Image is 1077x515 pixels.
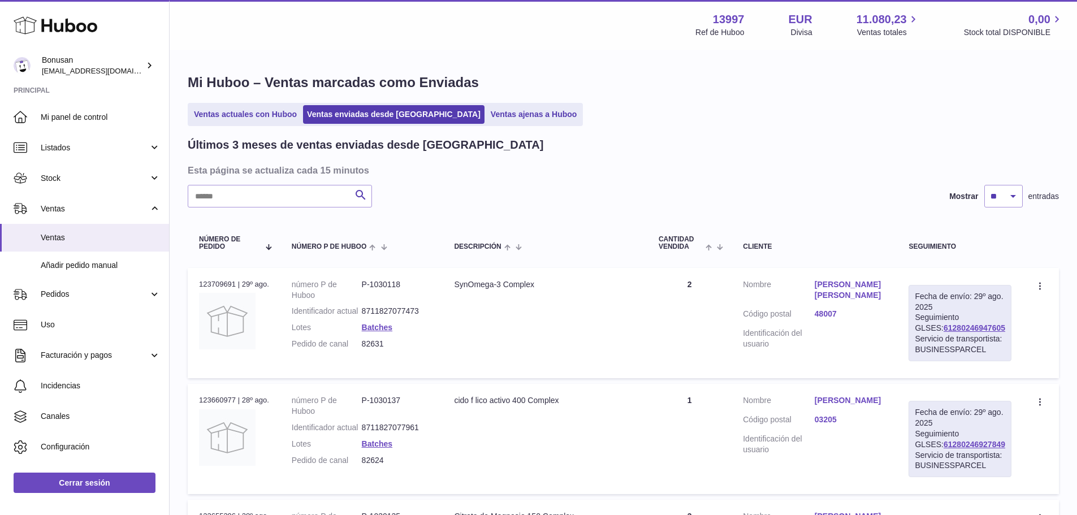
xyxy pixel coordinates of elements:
div: Divisa [791,27,812,38]
span: Canales [41,411,161,422]
strong: 13997 [713,12,745,27]
a: 48007 [815,309,886,319]
span: número P de Huboo [292,243,366,250]
h1: Mi Huboo – Ventas marcadas como Enviadas [188,73,1059,92]
img: info@bonusan.es [14,57,31,74]
div: 123709691 | 29º ago. [199,279,269,289]
dd: 8711827077473 [362,306,432,317]
a: 0,00 Stock total DISPONIBLE [964,12,1063,38]
dt: número P de Huboo [292,279,362,301]
div: Servicio de transportista: BUSINESSPARCEL [915,334,1005,355]
h2: Últimos 3 meses de ventas enviadas desde [GEOGRAPHIC_DATA] [188,137,543,153]
dt: Nombre [743,279,815,304]
dd: 82631 [362,339,432,349]
dt: Lotes [292,439,362,449]
div: cido f lico activo 400 Complex [454,395,635,406]
a: Batches [362,323,392,332]
span: Añadir pedido manual [41,260,161,271]
div: Servicio de transportista: BUSINESSPARCEL [915,450,1005,471]
span: Incidencias [41,380,161,391]
label: Mostrar [949,191,978,202]
span: 0,00 [1028,12,1050,27]
span: Ventas [41,232,161,243]
span: Descripción [454,243,501,250]
div: Ref de Huboo [695,27,744,38]
span: Uso [41,319,161,330]
dt: Identificación del usuario [743,434,815,455]
dt: Identificador actual [292,422,362,433]
span: 11.080,23 [857,12,907,27]
a: Cerrar sesión [14,473,155,493]
a: Batches [362,439,392,448]
div: Cliente [743,243,886,250]
dt: Lotes [292,322,362,333]
td: 1 [647,384,732,494]
dd: 82624 [362,455,432,466]
div: Fecha de envío: 29º ago. 2025 [915,291,1005,313]
span: Listados [41,142,149,153]
dd: P-1030137 [362,395,432,417]
dt: Código postal [743,309,815,322]
dd: P-1030118 [362,279,432,301]
dt: Código postal [743,414,815,428]
div: SynOmega-3 Complex [454,279,635,290]
dt: Identificación del usuario [743,328,815,349]
img: no-photo.jpg [199,293,256,349]
a: Ventas enviadas desde [GEOGRAPHIC_DATA] [303,105,485,124]
a: [PERSON_NAME] [PERSON_NAME] [815,279,886,301]
img: no-photo.jpg [199,409,256,466]
dt: Identificador actual [292,306,362,317]
span: Facturación y pagos [41,350,149,361]
a: [PERSON_NAME] [815,395,886,406]
span: Pedidos [41,289,149,300]
span: Ventas totales [857,27,920,38]
div: Seguimiento GLSES: [909,401,1011,477]
a: Ventas ajenas a Huboo [487,105,581,124]
a: 61280246927849 [944,440,1005,449]
a: 61280246947605 [944,323,1005,332]
a: 11.080,23 Ventas totales [857,12,920,38]
div: 123660977 | 28º ago. [199,395,269,405]
strong: EUR [788,12,812,27]
dt: Pedido de canal [292,455,362,466]
span: Stock [41,173,149,184]
dt: Pedido de canal [292,339,362,349]
td: 2 [647,268,732,378]
span: Cantidad vendida [659,236,703,250]
span: entradas [1028,191,1059,202]
dd: 8711827077961 [362,422,432,433]
h3: Esta página se actualiza cada 15 minutos [188,164,1056,176]
span: Stock total DISPONIBLE [964,27,1063,38]
span: Ventas [41,204,149,214]
div: Bonusan [42,55,144,76]
span: Número de pedido [199,236,259,250]
a: Ventas actuales con Huboo [190,105,301,124]
a: 03205 [815,414,886,425]
span: Configuración [41,442,161,452]
div: Seguimiento [909,243,1011,250]
dt: Nombre [743,395,815,409]
span: [EMAIL_ADDRESS][DOMAIN_NAME] [42,66,166,75]
div: Seguimiento GLSES: [909,285,1011,361]
div: Fecha de envío: 29º ago. 2025 [915,407,1005,429]
span: Mi panel de control [41,112,161,123]
dt: número P de Huboo [292,395,362,417]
